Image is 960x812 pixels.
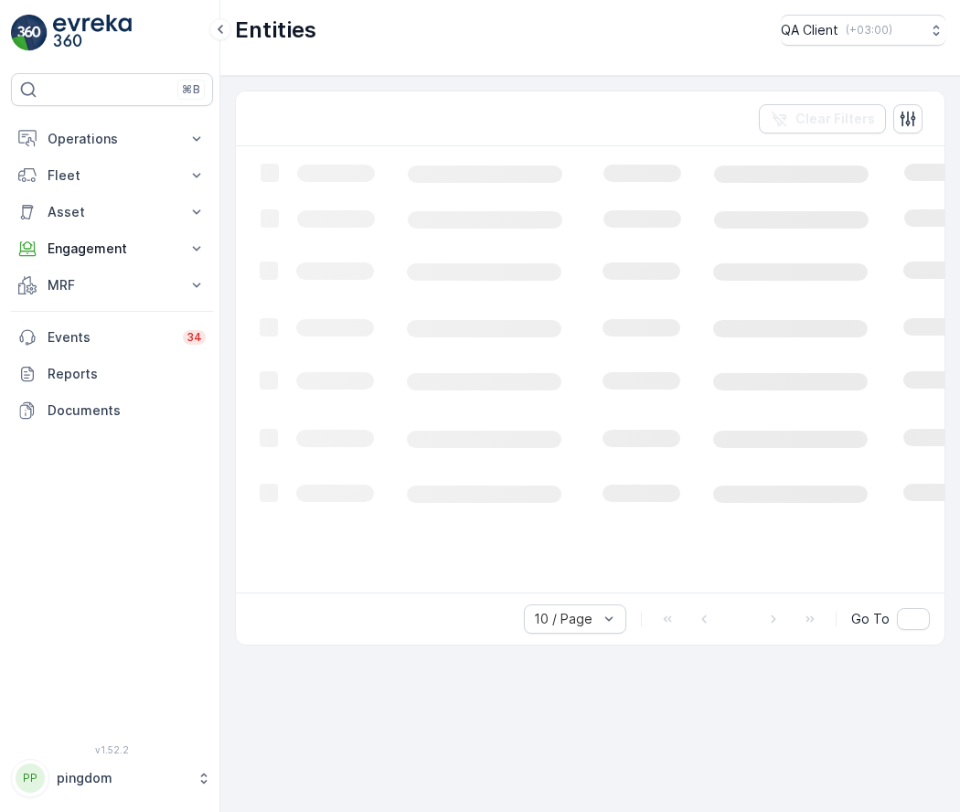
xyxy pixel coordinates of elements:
p: MRF [48,276,176,294]
p: Documents [48,401,206,420]
p: Asset [48,203,176,221]
p: Clear Filters [795,110,875,128]
p: ( +03:00 ) [846,23,892,37]
img: logo [11,15,48,51]
button: PPpingdom [11,759,213,797]
p: Engagement [48,240,176,258]
a: Events34 [11,319,213,356]
p: ⌘B [182,82,200,97]
button: Operations [11,121,213,157]
p: Operations [48,130,176,148]
button: QA Client(+03:00) [781,15,945,46]
button: Engagement [11,230,213,267]
p: 34 [187,330,202,345]
p: Fleet [48,166,176,185]
p: Reports [48,365,206,383]
button: MRF [11,267,213,304]
button: Asset [11,194,213,230]
p: QA Client [781,21,838,39]
p: Events [48,328,172,347]
p: pingdom [57,769,187,787]
img: logo_light-DOdMpM7g.png [53,15,132,51]
a: Reports [11,356,213,392]
div: PP [16,764,45,793]
p: Entities [235,16,316,45]
button: Fleet [11,157,213,194]
span: Go To [851,610,890,628]
span: v 1.52.2 [11,744,213,755]
button: Clear Filters [759,104,886,134]
a: Documents [11,392,213,429]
